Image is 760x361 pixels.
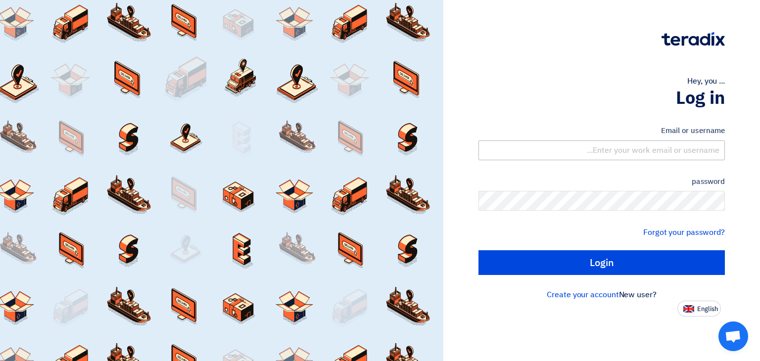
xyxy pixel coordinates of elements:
[683,305,694,313] img: en-US.png
[662,32,725,46] img: Teradix logo
[619,289,657,301] font: New user?
[676,85,725,111] font: Log in
[692,176,725,187] font: password
[478,140,725,160] input: Enter your work email or username...
[643,226,725,238] a: Forgot your password?
[547,289,618,301] a: Create your account
[677,301,721,316] button: English
[687,75,725,87] font: Hey, you ...
[478,250,725,275] input: Login
[697,304,718,314] font: English
[718,321,748,351] a: Open chat
[661,125,725,136] font: Email or username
